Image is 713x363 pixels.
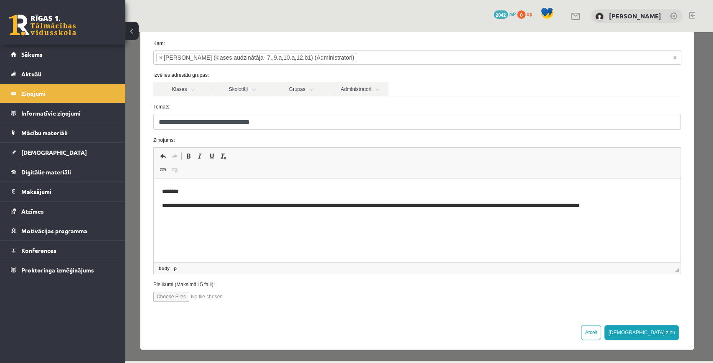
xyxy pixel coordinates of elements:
span: × [34,21,37,30]
legend: Ziņojumi [21,84,115,103]
span: Digitālie materiāli [21,168,71,176]
a: Italic (Ctrl+I) [69,118,81,129]
a: Rīgas 1. Tālmācības vidusskola [9,15,76,35]
span: Mācību materiāli [21,129,68,136]
span: Proktoringa izmēģinājums [21,266,94,274]
a: Sākums [11,45,115,64]
a: Aktuāli [11,64,115,83]
a: Informatīvie ziņojumi [11,103,115,123]
a: Undo (Ctrl+Z) [32,118,43,129]
li: Amanda Saulīte-Kirilko (klases audzinātāja- 7.,9.a,10.a,12.b1) (Administratori) [31,21,232,30]
span: xp [527,10,532,17]
a: Link (Ctrl+K) [32,132,43,143]
a: [DEMOGRAPHIC_DATA] [11,143,115,162]
label: Kam: [22,8,562,15]
span: Atzīmes [21,207,44,215]
a: Mācību materiāli [11,123,115,142]
a: Remove Format [92,118,104,129]
label: Ziņojums: [22,104,562,112]
a: Proktoringa izmēģinājums [11,260,115,280]
a: Administratori [205,50,263,64]
span: Motivācijas programma [21,227,87,234]
a: 0 xp [517,10,536,17]
legend: Maksājumi [21,182,115,201]
label: Izvēlies adresātu grupas: [22,39,562,47]
button: Atcelt [456,293,476,308]
a: Grupas [146,50,204,64]
a: [PERSON_NAME] [609,12,661,20]
img: Daniella Bergmane [595,13,604,21]
label: Pielikumi (Maksimāli 5 faili): [22,249,562,256]
span: [DEMOGRAPHIC_DATA] [21,149,87,156]
a: Klases [28,50,86,64]
span: 0 [517,10,525,19]
a: body element [32,232,46,240]
span: 2042 [494,10,508,19]
a: Digitālie materiāli [11,162,115,181]
span: Aktuāli [21,70,41,78]
span: Resize [549,236,553,240]
a: Skolotāji [87,50,145,64]
a: Atzīmes [11,202,115,221]
a: Konferences [11,241,115,260]
label: Temats: [22,71,562,78]
a: Ziņojumi [11,84,115,103]
span: Konferences [21,247,56,254]
a: Redo (Ctrl+Y) [43,118,55,129]
legend: Informatīvie ziņojumi [21,103,115,123]
a: Maksājumi [11,182,115,201]
span: Sākums [21,50,43,58]
a: p element [47,232,53,240]
a: Underline (Ctrl+U) [81,118,92,129]
button: [DEMOGRAPHIC_DATA] ziņu [479,293,553,308]
span: mP [509,10,516,17]
iframe: Editor, wiswyg-editor-47363842804320-1754900250-68 [28,147,555,230]
a: Unlink [43,132,55,143]
a: 2042 mP [494,10,516,17]
a: Motivācijas programma [11,221,115,240]
span: Noņemt visus vienumus [548,21,551,30]
a: Bold (Ctrl+B) [57,118,69,129]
